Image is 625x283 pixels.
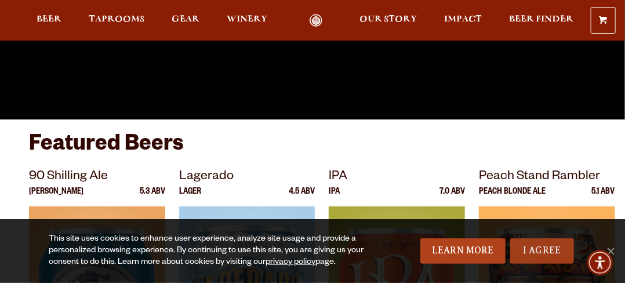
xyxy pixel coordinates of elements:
h3: Featured Beers [29,131,596,166]
p: IPA [329,167,465,188]
span: Our Story [359,14,417,24]
a: Impact [437,14,489,27]
p: 5.1 ABV [592,188,615,206]
span: Winery [227,14,267,24]
a: privacy policy [266,258,315,267]
p: Peach Stand Rambler [479,167,615,188]
a: Our Story [352,14,424,27]
span: Impact [444,14,482,24]
span: Taprooms [89,14,144,24]
p: Lagerado [179,167,315,188]
p: IPA [329,188,340,206]
p: 4.5 ABV [289,188,315,206]
a: Learn More [420,238,506,264]
a: Beer [29,14,69,27]
p: 5.3 ABV [140,188,165,206]
a: Taprooms [81,14,152,27]
a: Winery [219,14,275,27]
p: [PERSON_NAME] [29,188,83,206]
p: 90 Shilling Ale [29,167,165,188]
a: Gear [164,14,207,27]
p: Peach Blonde Ale [479,188,546,206]
a: Beer Finder [502,14,581,27]
span: Beer Finder [509,14,573,24]
a: I Agree [510,238,574,264]
p: Lager [179,188,201,206]
a: Odell Home [294,14,337,27]
span: Beer [37,14,61,24]
p: 7.0 ABV [439,188,465,206]
div: Accessibility Menu [587,250,613,275]
div: This site uses cookies to enhance user experience, analyze site usage and provide a personalized ... [49,234,389,269]
span: Gear [172,14,199,24]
